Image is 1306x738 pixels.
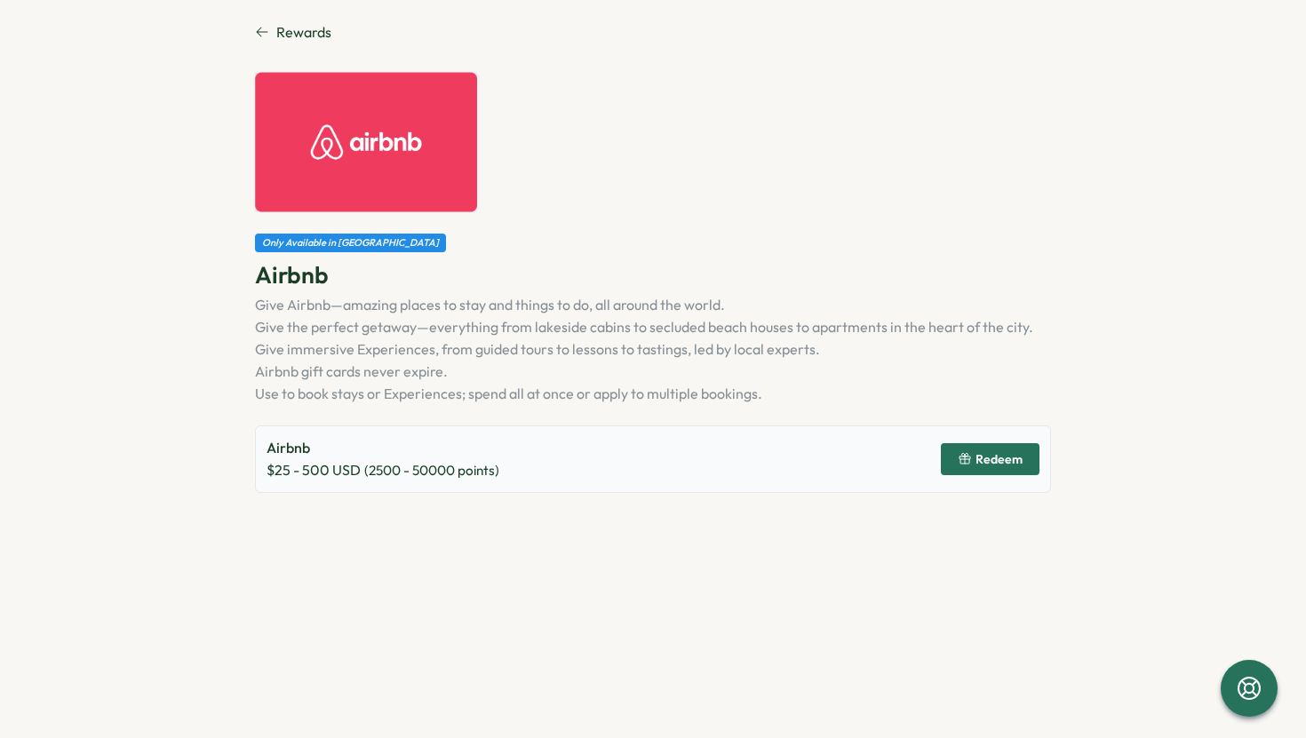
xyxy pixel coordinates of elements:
p: Airbnb [267,437,499,459]
p: Give the perfect getaway—everything from lakeside cabins to secluded beach houses to apartments i... [255,316,1051,338]
p: Use to book stays or Experiences; spend all at once or apply to multiple bookings. [255,383,1051,405]
button: Redeem [941,443,1039,475]
p: Airbnb gift cards never expire. [255,361,1051,383]
div: Only Available in [GEOGRAPHIC_DATA] [255,234,446,252]
span: ( 2500 - 50000 points) [364,461,499,480]
a: Rewards [255,21,1051,44]
p: Give immersive Experiences, from guided tours to lessons to tastings, led by local experts. [255,338,1051,361]
span: $ 25 - 500 USD [267,459,361,481]
span: Redeem [976,453,1023,465]
span: Rewards [276,21,331,44]
img: Airbnb [255,72,477,212]
p: Airbnb [255,259,1051,290]
p: Give Airbnb—amazing places to stay and things to do, all around the world. [255,294,1051,316]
